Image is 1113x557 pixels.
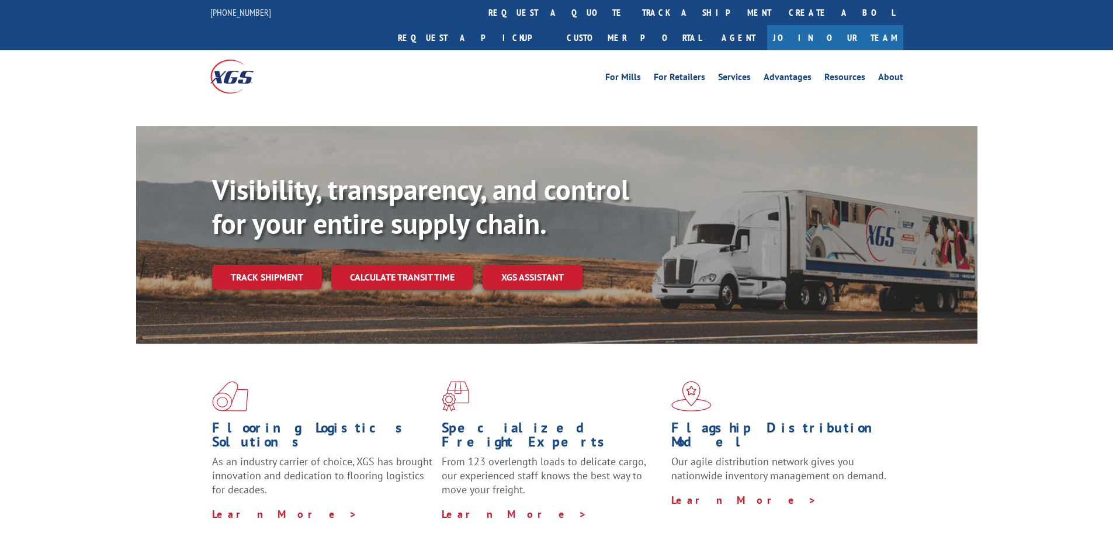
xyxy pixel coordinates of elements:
a: Customer Portal [558,25,710,50]
a: Learn More > [212,507,358,521]
h1: Flooring Logistics Solutions [212,421,433,455]
a: Track shipment [212,265,322,289]
a: Calculate transit time [331,265,473,290]
a: Resources [824,72,865,85]
img: xgs-icon-focused-on-flooring-red [442,381,469,411]
a: Agent [710,25,767,50]
h1: Flagship Distribution Model [671,421,892,455]
a: XGS ASSISTANT [483,265,582,290]
span: Our agile distribution network gives you nationwide inventory management on demand. [671,455,886,482]
a: For Mills [605,72,641,85]
a: Learn More > [442,507,587,521]
a: Join Our Team [767,25,903,50]
p: From 123 overlength loads to delicate cargo, our experienced staff knows the best way to move you... [442,455,663,507]
img: xgs-icon-flagship-distribution-model-red [671,381,712,411]
a: About [878,72,903,85]
a: Advantages [764,72,812,85]
a: Learn More > [671,493,817,507]
h1: Specialized Freight Experts [442,421,663,455]
a: For Retailers [654,72,705,85]
span: As an industry carrier of choice, XGS has brought innovation and dedication to flooring logistics... [212,455,432,496]
a: [PHONE_NUMBER] [210,6,271,18]
img: xgs-icon-total-supply-chain-intelligence-red [212,381,248,411]
a: Request a pickup [389,25,558,50]
b: Visibility, transparency, and control for your entire supply chain. [212,171,629,241]
a: Services [718,72,751,85]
